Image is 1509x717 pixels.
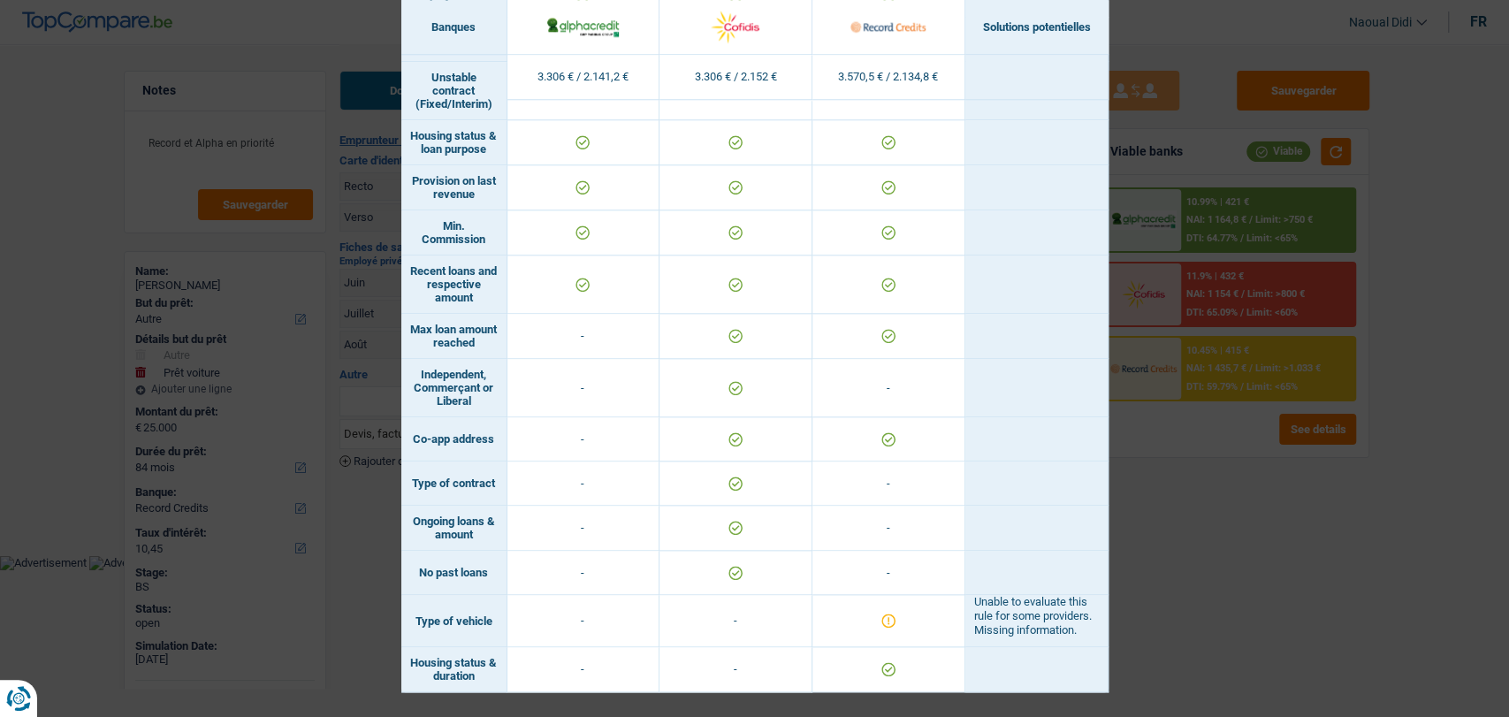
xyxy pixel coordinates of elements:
[659,55,812,100] td: 3.306 € / 2.152 €
[812,359,965,417] td: -
[545,15,621,38] img: AlphaCredit
[507,55,660,100] td: 3.306 € / 2.141,2 €
[507,461,660,506] td: -
[401,551,507,595] td: No past loans
[401,595,507,647] td: Type of vehicle
[507,359,660,417] td: -
[507,595,660,647] td: -
[507,647,660,692] td: -
[401,210,507,256] td: Min. Commission
[401,256,507,314] td: Recent loans and respective amount
[812,55,965,100] td: 3.570,5 € / 2.134,8 €
[850,8,926,46] img: Record Credits
[401,359,507,417] td: Independent, Commerçant or Liberal
[401,314,507,359] td: Max loan amount reached
[401,165,507,210] td: Provision on last revenue
[507,506,660,551] td: -
[965,595,1109,647] td: Unable to evaluate this rule for some providers. Missing information.
[812,461,965,506] td: -
[401,417,507,461] td: Co-app address
[401,120,507,165] td: Housing status & loan purpose
[697,8,773,46] img: Cofidis
[401,506,507,551] td: Ongoing loans & amount
[401,461,507,506] td: Type of contract
[507,551,660,595] td: -
[401,647,507,692] td: Housing status & duration
[659,647,812,692] td: -
[507,417,660,461] td: -
[812,551,965,595] td: -
[659,595,812,647] td: -
[507,314,660,359] td: -
[401,62,507,120] td: Unstable contract (Fixed/Interim)
[812,506,965,551] td: -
